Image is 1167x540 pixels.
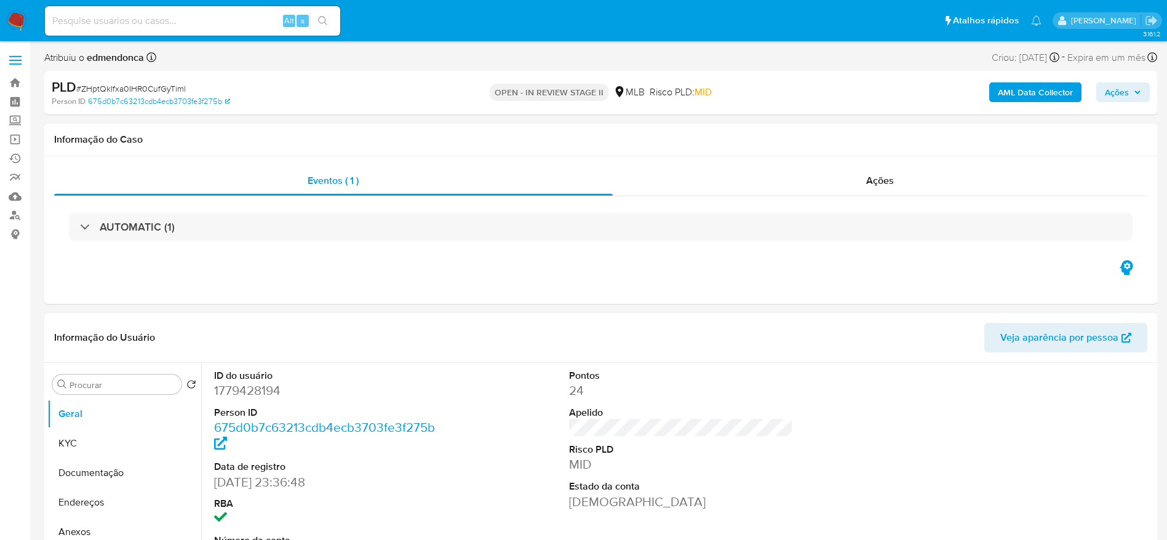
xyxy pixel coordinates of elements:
span: Eventos ( 1 ) [308,173,359,188]
a: 675d0b7c63213cdb4ecb3703fe3f275b [214,418,435,453]
dd: [DATE] 23:36:48 [214,474,439,491]
span: - [1062,49,1065,66]
button: KYC [47,429,201,458]
a: 675d0b7c63213cdb4ecb3703fe3f275b [88,96,230,107]
p: eduardo.dutra@mercadolivre.com [1071,15,1141,26]
span: MID [695,85,712,99]
input: Pesquise usuários ou casos... [45,13,340,29]
dt: Estado da conta [569,480,794,493]
dd: MID [569,456,794,473]
dt: Data de registro [214,460,439,474]
span: Veja aparência por pessoa [1000,323,1118,352]
a: Sair [1145,14,1158,27]
dt: ID do usuário [214,369,439,383]
button: Documentação [47,458,201,488]
p: OPEN - IN REVIEW STAGE II [490,84,608,101]
dd: [DEMOGRAPHIC_DATA] [569,493,794,510]
dt: Apelido [569,406,794,419]
a: Notificações [1031,15,1042,26]
dt: Pontos [569,369,794,383]
span: Ações [866,173,894,188]
span: Atribuiu o [44,51,144,65]
input: Procurar [70,379,177,391]
button: Retornar ao pedido padrão [186,379,196,393]
span: Ações [1105,82,1129,102]
h1: Informação do Caso [54,133,1147,146]
h1: Informação do Usuário [54,332,155,344]
span: # ZHptQkIfxa0IHR0CufGyTiml [76,82,186,95]
dd: 24 [569,382,794,399]
div: MLB [613,85,645,99]
span: Alt [284,15,294,26]
button: Veja aparência por pessoa [984,323,1147,352]
b: edmendonca [84,50,144,65]
div: AUTOMATIC (1) [69,213,1133,241]
span: s [301,15,305,26]
div: Criou: [DATE] [992,49,1059,66]
button: Procurar [57,379,67,389]
button: Ações [1096,82,1150,102]
button: Geral [47,399,201,429]
span: Atalhos rápidos [953,14,1019,27]
dt: RBA [214,497,439,510]
b: Person ID [52,96,86,107]
b: AML Data Collector [998,82,1073,102]
span: Risco PLD: [650,85,712,99]
span: Expira em um mês [1067,51,1145,65]
button: AML Data Collector [989,82,1081,102]
b: PLD [52,77,76,97]
dd: 1779428194 [214,382,439,399]
dt: Risco PLD [569,443,794,456]
dt: Person ID [214,406,439,419]
button: Endereços [47,488,201,517]
h3: AUTOMATIC (1) [100,220,175,234]
button: search-icon [310,12,335,30]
